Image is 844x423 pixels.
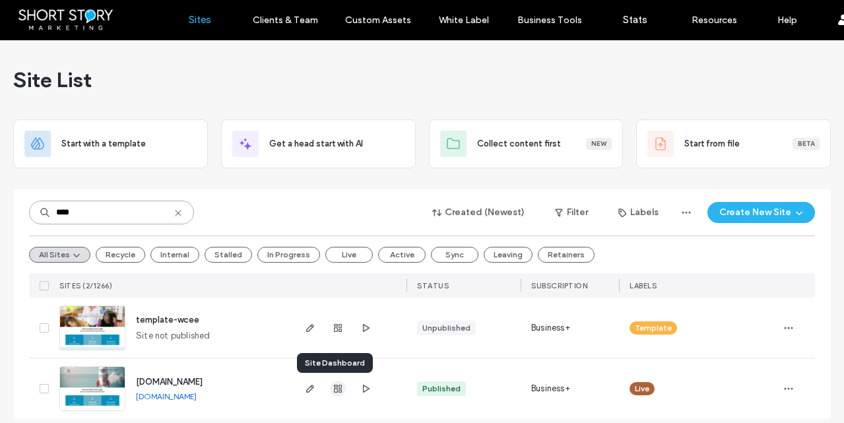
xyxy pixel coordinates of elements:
span: Collect content first [477,137,561,150]
span: Get a head start with AI [269,137,363,150]
button: In Progress [257,247,320,263]
button: Active [378,247,426,263]
span: Template [635,322,672,334]
button: Stalled [205,247,252,263]
div: Unpublished [422,322,471,334]
button: Leaving [484,247,533,263]
span: Live [635,383,649,395]
label: Custom Assets [345,15,411,26]
label: Resources [692,15,737,26]
span: Help [30,9,57,21]
button: All Sites [29,247,90,263]
button: Retainers [538,247,595,263]
div: Beta [793,138,820,150]
div: Start with a template [13,119,208,168]
label: Help [777,15,797,26]
a: template-wcee [136,315,199,325]
button: Internal [150,247,199,263]
div: New [586,138,612,150]
span: STATUS [417,281,449,290]
span: Business+ [531,321,570,335]
span: Business+ [531,382,570,395]
span: Start from file [684,137,740,150]
label: Stats [623,14,647,26]
span: SUBSCRIPTION [531,281,587,290]
span: SITES (2/1266) [59,281,112,290]
div: Start from fileBeta [636,119,831,168]
span: LABELS [630,281,657,290]
label: Clients & Team [253,15,318,26]
a: [DOMAIN_NAME] [136,391,197,401]
button: Created (Newest) [421,202,536,223]
button: Live [325,247,373,263]
a: [DOMAIN_NAME] [136,377,203,387]
div: Site Dashboard [297,353,373,373]
button: Recycle [96,247,145,263]
div: Published [422,383,461,395]
div: Get a head start with AI [221,119,416,168]
span: Site not published [136,329,211,342]
div: Collect content firstNew [429,119,624,168]
label: Business Tools [517,15,582,26]
button: Labels [606,202,670,223]
span: Site List [13,67,92,93]
span: Start with a template [61,137,146,150]
label: White Label [439,15,489,26]
button: Create New Site [707,202,815,223]
button: Filter [542,202,601,223]
button: Sync [431,247,478,263]
label: Sites [189,14,211,26]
